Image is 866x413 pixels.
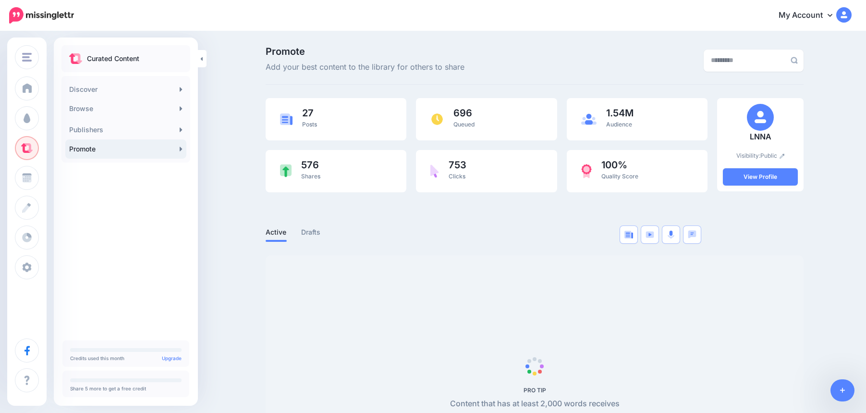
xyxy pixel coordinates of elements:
[688,230,696,238] img: chat-square-blue.png
[266,61,464,74] span: Add your best content to the library for others to share
[723,131,798,143] p: LNNA
[581,164,592,178] img: prize-red.png
[646,231,654,238] img: video-blue.png
[65,139,186,159] a: Promote
[69,53,82,64] img: curate.png
[22,53,32,62] img: menu.png
[280,164,292,177] img: share-green.png
[301,160,320,170] span: 576
[606,121,632,128] span: Audience
[65,120,186,139] a: Publishers
[780,153,785,159] img: pencil.png
[280,113,293,125] img: article-blue.png
[606,108,634,118] span: 1.54M
[581,113,597,125] img: users-blue.png
[723,151,798,161] p: Visibility:
[449,160,466,170] span: 753
[65,80,186,99] a: Discover
[747,104,774,131] img: user_default_image.png
[723,168,798,186] a: View Profile
[453,108,475,118] span: 696
[668,230,674,239] img: microphone.png
[760,152,785,159] a: Public
[301,173,320,180] span: Shares
[301,226,321,238] a: Drafts
[445,387,625,394] h5: PRO TIP
[624,231,633,238] img: article-blue.png
[87,53,139,64] p: Curated Content
[769,4,852,27] a: My Account
[453,121,475,128] span: Queued
[266,226,287,238] a: Active
[430,164,439,178] img: pointer-purple.png
[601,160,638,170] span: 100%
[430,113,444,126] img: clock.png
[302,121,317,128] span: Posts
[9,7,74,24] img: Missinglettr
[791,57,798,64] img: search-grey-6.png
[266,47,464,56] span: Promote
[302,108,317,118] span: 27
[65,99,186,118] a: Browse
[449,173,465,180] span: Clicks
[601,173,638,180] span: Quality Score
